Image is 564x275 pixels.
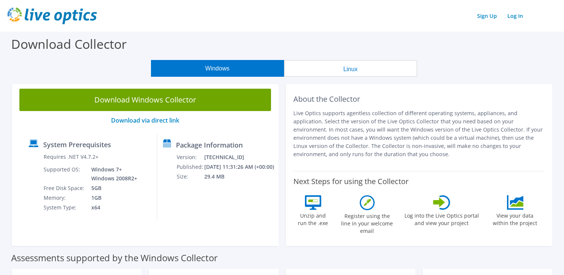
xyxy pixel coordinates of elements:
[11,35,127,53] label: Download Collector
[204,162,275,172] td: [DATE] 11:31:26 AM (+00:00)
[339,210,395,235] label: Register using the line in your welcome email
[293,95,545,104] h2: About the Collector
[43,183,86,193] td: Free Disk Space:
[86,203,139,212] td: x64
[7,7,97,24] img: live_optics_svg.svg
[176,152,204,162] td: Version:
[176,162,204,172] td: Published:
[151,60,284,77] button: Windows
[176,141,243,149] label: Package Information
[43,165,86,183] td: Supported OS:
[19,89,271,111] a: Download Windows Collector
[43,193,86,203] td: Memory:
[504,10,527,21] a: Log In
[204,172,275,181] td: 29.4 MB
[293,177,409,186] label: Next Steps for using the Collector
[86,183,139,193] td: 5GB
[204,152,275,162] td: [TECHNICAL_ID]
[43,141,111,148] label: System Prerequisites
[86,193,139,203] td: 1GB
[86,165,139,183] td: Windows 7+ Windows 2008R2+
[404,210,479,227] label: Log into the Live Optics portal and view your project
[284,60,417,77] button: Linux
[43,203,86,212] td: System Type:
[11,254,218,262] label: Assessments supported by the Windows Collector
[296,210,330,227] label: Unzip and run the .exe
[293,109,545,158] p: Live Optics supports agentless collection of different operating systems, appliances, and applica...
[111,116,179,124] a: Download via direct link
[44,153,98,161] label: Requires .NET V4.7.2+
[176,172,204,181] td: Size:
[473,10,501,21] a: Sign Up
[488,210,542,227] label: View your data within the project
